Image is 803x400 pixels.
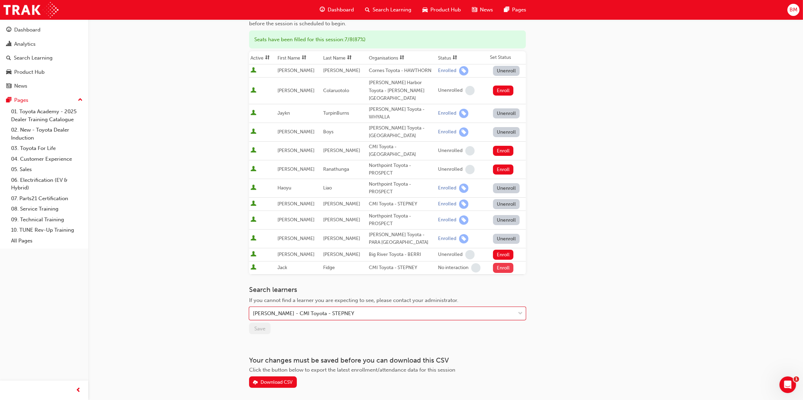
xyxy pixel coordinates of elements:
a: 07. Parts21 Certification [8,193,85,204]
div: Northpoint Toyota - PROSPECT [369,162,435,177]
button: Unenroll [493,66,520,76]
a: Analytics [3,38,85,51]
div: Enrolled [438,129,456,135]
span: If you cannot find a learner you are expecting to see, please contact your administrator. [249,297,458,303]
span: learningRecordVerb_ENROLL-icon [459,215,468,225]
span: download-icon [253,380,258,386]
div: Download CSV [261,379,293,385]
button: Pages [3,94,85,107]
span: Jack [277,265,287,270]
a: guage-iconDashboard [314,3,359,17]
a: 08. Service Training [8,204,85,214]
a: 04. Customer Experience [8,154,85,165]
span: [PERSON_NAME] [277,129,314,135]
button: Save [249,323,271,334]
a: Dashboard [3,24,85,36]
span: [PERSON_NAME] [323,148,360,153]
button: Enroll [493,146,514,156]
div: Search Learning [14,54,53,62]
div: Enrolled [438,217,456,223]
div: [PERSON_NAME] Harbor Toyota - [PERSON_NAME][GEOGRAPHIC_DATA] [369,79,435,103]
iframe: Intercom live chat [779,376,796,393]
div: Enrolled [438,235,456,242]
span: User is active [250,87,256,94]
div: Unenrolled [438,166,463,173]
a: 01. Toyota Academy - 2025 Dealer Training Catalogue [8,106,85,125]
span: User is active [250,147,256,154]
span: news-icon [472,6,477,14]
span: [PERSON_NAME] [323,201,360,207]
div: Analytics [14,40,36,48]
a: 10. TUNE Rev-Up Training [8,225,85,235]
span: search-icon [6,55,11,61]
img: Trak [3,2,58,18]
span: User is active [250,128,256,135]
a: news-iconNews [466,3,499,17]
button: BM [787,4,800,16]
span: User is active [250,235,256,242]
span: learningRecordVerb_NONE-icon [465,250,475,259]
span: sorting-icon [302,55,307,61]
div: Seats have been filled for this session : 7 / 8 ( 87% ) [249,30,526,49]
th: Set Status [489,51,526,64]
span: learningRecordVerb_ENROLL-icon [459,199,468,209]
span: learningRecordVerb_NONE-icon [471,263,481,273]
span: learningRecordVerb_ENROLL-icon [459,234,468,243]
button: Unenroll [493,199,520,209]
span: [PERSON_NAME] [323,235,360,241]
button: Unenroll [493,108,520,118]
span: learningRecordVerb_NONE-icon [465,165,475,174]
span: User is active [250,166,256,173]
th: Toggle SortBy [249,51,276,64]
span: [PERSON_NAME] [277,88,314,94]
span: [PERSON_NAME] [277,148,314,153]
span: [PERSON_NAME] [323,217,360,223]
span: User is active [250,216,256,223]
div: Enrolled [438,68,456,74]
span: Product Hub [430,6,461,14]
div: Unenrolled [438,87,463,94]
span: learningRecordVerb_ENROLL-icon [459,184,468,193]
span: chart-icon [6,41,11,47]
span: BM [790,6,797,14]
div: Enrolled [438,201,456,207]
th: Toggle SortBy [322,51,367,64]
span: pages-icon [6,97,11,104]
span: learningRecordVerb_NONE-icon [465,146,475,155]
button: Download CSV [249,376,297,388]
span: car-icon [6,69,11,75]
a: Product Hub [3,66,85,79]
a: pages-iconPages [499,3,532,17]
a: 03. Toyota For Life [8,143,85,154]
span: Search Learning [373,6,411,14]
div: Unenrolled [438,251,463,258]
span: search-icon [365,6,370,14]
a: 06. Electrification (EV & Hybrid) [8,175,85,193]
div: Enrolled [438,110,456,117]
span: [PERSON_NAME] [277,68,314,73]
div: No interaction [438,265,468,271]
button: DashboardAnalyticsSearch LearningProduct HubNews [3,22,85,94]
a: search-iconSearch Learning [359,3,417,17]
span: Liao [323,185,332,191]
span: learningRecordVerb_ENROLL-icon [459,66,468,75]
button: Unenroll [493,127,520,137]
span: Pages [512,6,526,14]
span: [PERSON_NAME] [277,235,314,241]
button: Enroll [493,165,514,175]
h3: Search learners [249,286,526,294]
span: Boys [323,129,334,135]
span: prev-icon [76,386,81,395]
span: User is active [250,185,256,192]
div: [PERSON_NAME] Toyota - PARA [GEOGRAPHIC_DATA] [369,231,435,247]
span: learningRecordVerb_NONE-icon [465,86,475,95]
span: Click the button below to export the latest enrollment/attendance data for this session [249,367,455,373]
a: car-iconProduct Hub [417,3,466,17]
div: Here you can manage your learners' enrollments in this session. Their enrollments can be changed ... [249,12,526,28]
div: [PERSON_NAME] Toyota - WHYALLA [369,106,435,121]
div: Cornes Toyota - HAWTHORN [369,67,435,75]
span: Colaruotolo [323,88,349,94]
span: sorting-icon [265,55,270,61]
